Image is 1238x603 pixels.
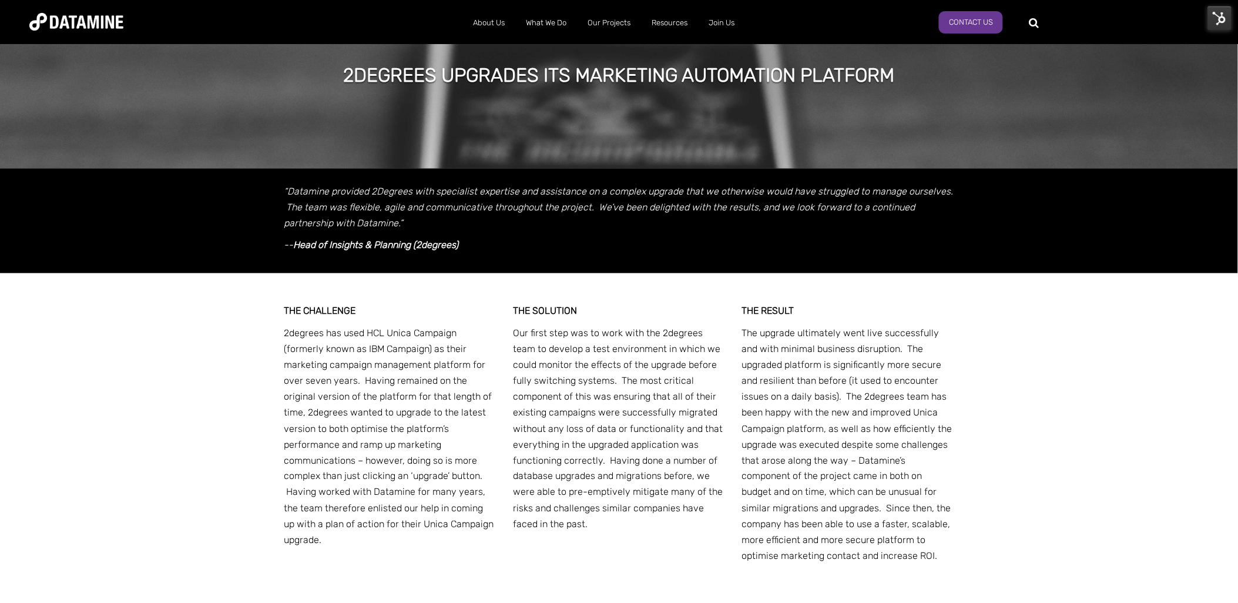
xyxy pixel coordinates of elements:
img: Datamine [29,13,123,31]
strong: THE CHALLENGE [284,305,356,316]
a: What We Do [515,8,577,38]
p: 2degrees has used HCL Unica Campaign (formerly known as IBM Campaign) as their marketing campaign... [284,325,496,549]
p: Our first step was to work with the 2degrees team to develop a test environment in which we could... [513,325,725,532]
a: Join Us [698,8,745,38]
h1: 2degrees upgrades its marketing automation platform [344,62,895,88]
a: About Us [462,8,515,38]
img: HubSpot Tools Menu Toggle [1207,6,1232,31]
em: -- [284,239,459,250]
a: Resources [641,8,698,38]
a: Our Projects [577,8,641,38]
p: The upgrade ultimately went live successfully and with minimal business disruption. The upgraded ... [742,325,954,565]
strong: Head of Insights & Planning (2degrees) [294,239,459,250]
a: Contact Us [939,11,1003,33]
strong: THE SOLUTION [513,305,577,316]
strong: THE RESULT [742,305,794,316]
em: “Datamine provided 2Degrees with specialist expertise and assistance on a complex upgrade that we... [284,186,954,229]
